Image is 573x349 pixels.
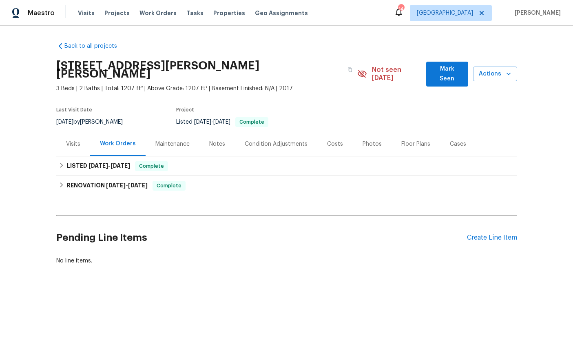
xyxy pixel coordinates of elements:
[236,120,268,124] span: Complete
[56,107,92,112] span: Last Visit Date
[106,182,126,188] span: [DATE]
[56,84,358,93] span: 3 Beds | 2 Baths | Total: 1207 ft² | Above Grade: 1207 ft² | Basement Finished: N/A | 2017
[255,9,308,17] span: Geo Assignments
[56,62,343,78] h2: [STREET_ADDRESS][PERSON_NAME][PERSON_NAME]
[450,140,466,148] div: Cases
[139,9,177,17] span: Work Orders
[480,69,511,79] span: Actions
[56,176,517,196] div: RENOVATION [DATE]-[DATE]Complete
[343,62,357,77] button: Copy Address
[56,117,133,127] div: by [PERSON_NAME]
[56,219,467,257] h2: Pending Line Items
[473,67,517,82] button: Actions
[78,9,95,17] span: Visits
[401,140,430,148] div: Floor Plans
[209,140,225,148] div: Notes
[28,9,55,17] span: Maestro
[245,140,308,148] div: Condition Adjustments
[213,9,245,17] span: Properties
[153,182,185,190] span: Complete
[194,119,230,125] span: -
[128,182,148,188] span: [DATE]
[67,161,130,171] h6: LISTED
[66,140,80,148] div: Visits
[417,9,473,17] span: [GEOGRAPHIC_DATA]
[194,119,211,125] span: [DATE]
[186,10,204,16] span: Tasks
[363,140,382,148] div: Photos
[176,107,194,112] span: Project
[67,181,148,191] h6: RENOVATION
[467,234,517,242] div: Create Line Item
[176,119,268,125] span: Listed
[511,9,561,17] span: [PERSON_NAME]
[327,140,343,148] div: Costs
[433,64,462,84] span: Mark Seen
[426,62,468,87] button: Mark Seen
[111,163,130,169] span: [DATE]
[88,163,108,169] span: [DATE]
[136,162,167,170] span: Complete
[213,119,230,125] span: [DATE]
[88,163,130,169] span: -
[56,42,135,50] a: Back to all projects
[56,119,73,125] span: [DATE]
[372,66,421,82] span: Not seen [DATE]
[104,9,130,17] span: Projects
[56,156,517,176] div: LISTED [DATE]-[DATE]Complete
[100,140,136,148] div: Work Orders
[398,5,404,13] div: 14
[56,257,517,265] div: No line items.
[106,182,148,188] span: -
[155,140,190,148] div: Maintenance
